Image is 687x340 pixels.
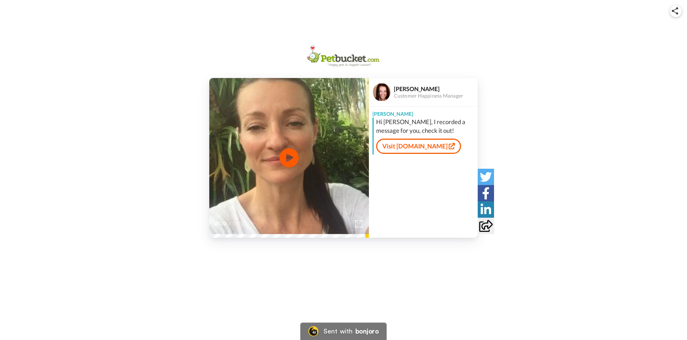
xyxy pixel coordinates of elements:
[229,220,231,228] span: /
[355,220,362,228] img: Full screen
[376,139,461,154] a: Visit [DOMAIN_NAME]
[394,85,477,92] div: [PERSON_NAME]
[672,7,678,15] img: ic_share.svg
[233,220,245,228] span: 0:23
[307,45,380,67] img: Pet Bucket logo
[214,220,227,228] span: 0:00
[373,83,390,101] img: Profile Image
[394,93,477,99] div: Customer Happiness Manager
[369,107,478,118] div: [PERSON_NAME]
[376,118,476,135] div: Hi [PERSON_NAME], I recorded a message for you, check it out!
